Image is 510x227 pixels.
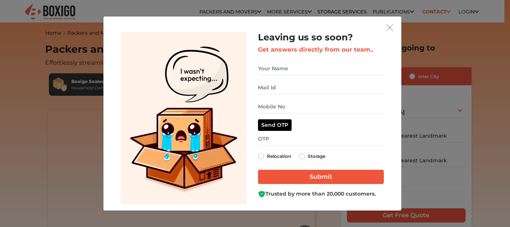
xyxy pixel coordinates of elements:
[267,152,291,161] label: Relocation
[258,32,384,43] h2: Leaving us so soon?
[258,81,384,94] input: Mail Id
[258,190,384,198] div: Trusted by more than 20,000 customers.
[258,100,384,113] input: Mobile No
[258,46,384,53] h3: Get answers directly from our team..
[258,170,384,184] input: Submit
[258,62,384,75] input: Your Name
[258,190,265,198] img: Boxigo Customer Shield
[386,24,393,31] img: exit
[121,32,247,205] img: Lead Welcome Image
[258,119,292,131] button: Send OTP
[308,152,325,161] label: Storage
[258,132,384,145] input: OTP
